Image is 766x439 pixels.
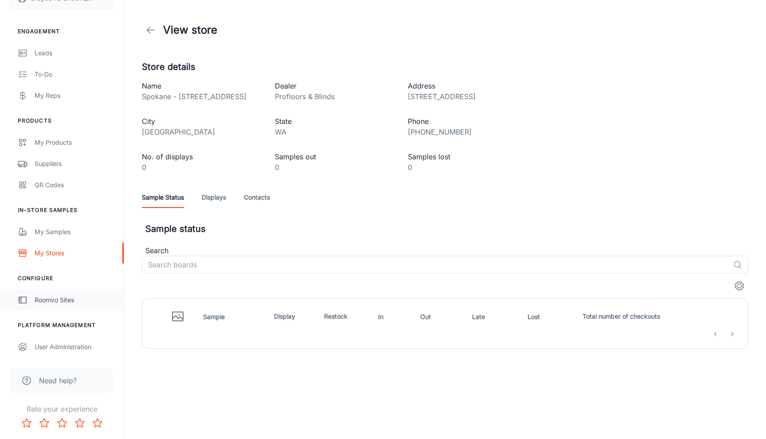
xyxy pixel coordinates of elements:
[408,151,527,162] p: Samples lost
[142,60,748,73] h5: Store details
[378,312,395,322] span: In
[408,162,527,173] p: 0
[408,116,527,127] p: Phone
[35,248,115,258] div: My Stores
[203,312,236,322] span: Sample
[142,256,730,273] input: Search boards
[472,312,496,322] span: Late
[408,91,527,102] p: [STREET_ADDRESS]
[731,277,748,295] button: settings
[420,312,442,322] span: Out
[35,48,115,58] div: Leads
[275,91,394,102] p: Profloors & Blinds
[35,295,115,305] div: Roomvo Sites
[320,306,375,327] th: Restock
[35,159,115,169] div: Suppliers
[142,162,261,173] p: 0
[275,116,394,127] p: State
[142,81,261,91] p: Name
[142,127,261,137] p: [GEOGRAPHIC_DATA]
[39,375,77,386] span: Need help?
[270,306,320,327] th: Display
[35,91,115,100] div: My Reps
[275,127,394,137] p: WA
[142,187,184,208] a: Sample Status
[35,342,115,352] div: User Administration
[142,116,261,127] p: City
[145,222,748,235] h5: Sample status
[408,81,527,91] p: Address
[142,151,261,162] p: No. of displays
[408,127,527,137] p: [PHONE_NUMBER]
[275,162,394,173] p: 0
[275,81,394,91] p: Dealer
[275,151,394,162] p: Samples out
[35,138,115,147] div: My Products
[163,22,217,38] h1: View store
[35,180,115,190] div: QR Codes
[35,227,115,237] div: My Samples
[707,327,741,341] nav: pagination navigation
[202,187,226,208] a: Displays
[35,69,115,79] div: To-do
[145,245,748,256] p: Search
[142,91,261,102] p: Spokane - [STREET_ADDRESS]
[244,187,270,208] a: Contacts
[579,306,741,327] th: Total number of checkouts
[528,312,551,322] span: Lost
